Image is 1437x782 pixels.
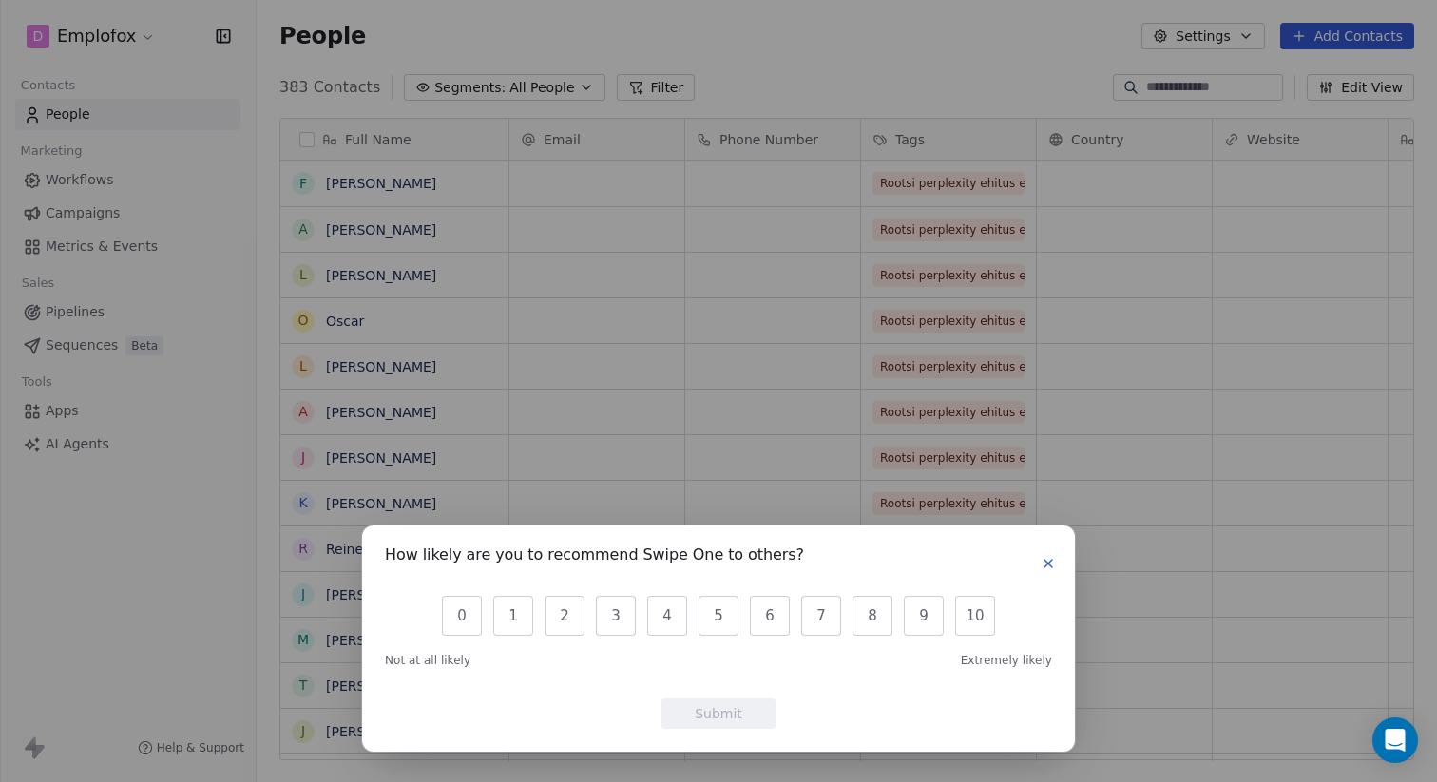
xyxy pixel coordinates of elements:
span: Extremely likely [961,653,1052,668]
span: Not at all likely [385,653,470,668]
button: 8 [853,596,892,636]
button: 2 [545,596,584,636]
button: 3 [596,596,636,636]
button: 5 [699,596,738,636]
button: 0 [442,596,482,636]
button: 10 [955,596,995,636]
button: 9 [904,596,944,636]
button: 7 [801,596,841,636]
button: 4 [647,596,687,636]
h1: How likely are you to recommend Swipe One to others? [385,548,804,567]
button: 6 [750,596,790,636]
button: Submit [661,698,776,729]
button: 1 [493,596,533,636]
